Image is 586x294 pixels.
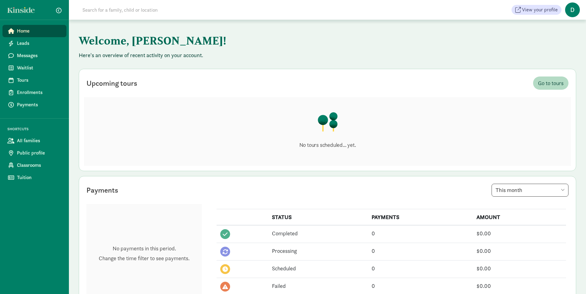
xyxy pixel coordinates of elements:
[533,76,568,90] a: Go to tours
[86,78,137,89] div: Upcoming tours
[17,27,62,35] span: Home
[317,112,338,131] img: illustration-trees.png
[99,245,189,252] p: No payments in this period.
[2,147,66,159] a: Public profile
[2,171,66,184] a: Tuition
[512,5,561,15] a: View your profile
[522,6,558,14] span: View your profile
[476,229,562,237] div: $0.00
[368,209,473,225] th: PAYMENTS
[372,282,469,290] div: 0
[565,2,580,17] span: D
[17,162,62,169] span: Classrooms
[79,29,383,52] h1: Welcome, [PERSON_NAME]!
[476,264,562,272] div: $0.00
[79,4,251,16] input: Search for a family, child or location
[79,52,576,59] p: Here's an overview of recent activity on your account.
[2,159,66,171] a: Classrooms
[2,49,66,62] a: Messages
[17,149,62,157] span: Public profile
[372,247,469,255] div: 0
[86,185,118,196] div: Payments
[272,247,364,255] div: Processing
[476,282,562,290] div: $0.00
[17,101,62,108] span: Payments
[99,255,189,262] p: Change the time filter to see payments.
[268,209,368,225] th: STATUS
[538,79,564,87] span: Go to tours
[2,135,66,147] a: All families
[2,74,66,86] a: Tours
[2,62,66,74] a: Waitlist
[17,89,62,96] span: Enrollments
[17,52,62,59] span: Messages
[2,86,66,99] a: Enrollments
[17,76,62,84] span: Tours
[17,174,62,181] span: Tuition
[299,141,356,149] p: No tours scheduled... yet.
[473,209,566,225] th: AMOUNT
[2,25,66,37] a: Home
[272,282,364,290] div: Failed
[372,229,469,237] div: 0
[272,229,364,237] div: Completed
[17,137,62,144] span: All families
[2,37,66,49] a: Leads
[2,99,66,111] a: Payments
[372,264,469,272] div: 0
[17,64,62,72] span: Waitlist
[476,247,562,255] div: $0.00
[272,264,364,272] div: Scheduled
[17,40,62,47] span: Leads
